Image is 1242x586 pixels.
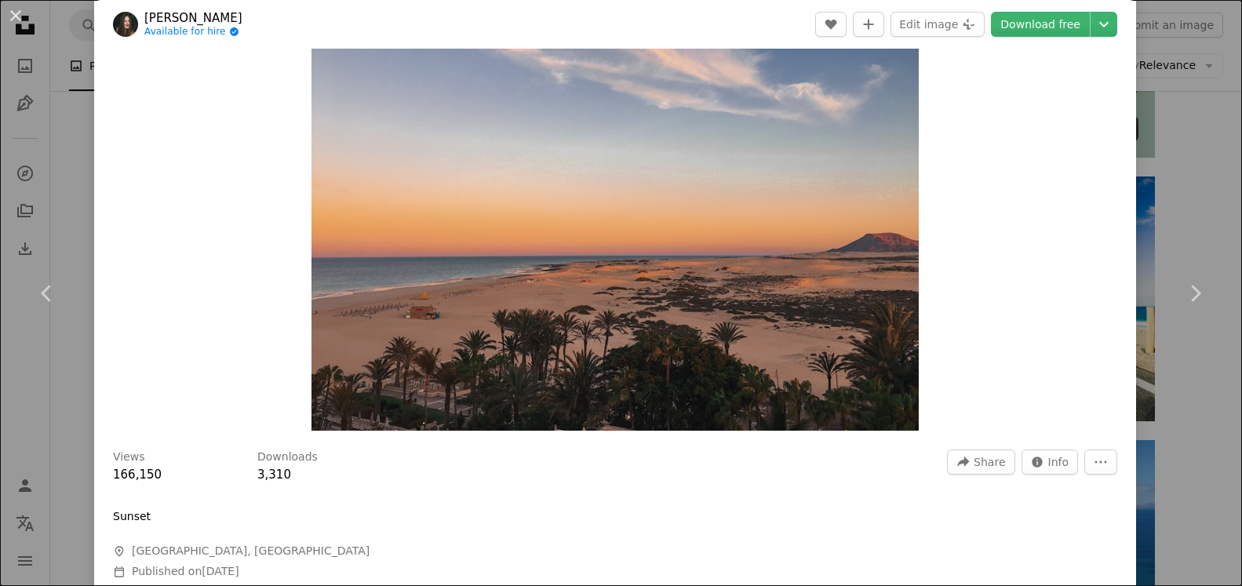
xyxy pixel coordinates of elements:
button: More Actions [1084,450,1117,475]
a: Next [1148,218,1242,369]
p: Sunset [113,509,151,525]
span: 166,150 [113,468,162,482]
span: 3,310 [257,468,291,482]
button: Add to Collection [853,12,884,37]
button: Edit image [891,12,985,37]
button: Stats about this image [1022,450,1079,475]
time: October 17, 2019 at 4:41:25 PM GMT+1 [202,565,239,577]
span: [GEOGRAPHIC_DATA], [GEOGRAPHIC_DATA] [132,544,370,559]
img: Go to Jessy Hoffmann's profile [113,12,138,37]
a: [PERSON_NAME] [144,10,242,26]
span: Share [974,450,1005,474]
button: Like [815,12,847,37]
a: Download free [991,12,1090,37]
h3: Views [113,450,145,465]
a: Available for hire [144,26,242,38]
button: Choose download size [1091,12,1117,37]
h3: Downloads [257,450,318,465]
button: Share this image [947,450,1014,475]
span: Published on [132,565,239,577]
span: Info [1048,450,1069,474]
